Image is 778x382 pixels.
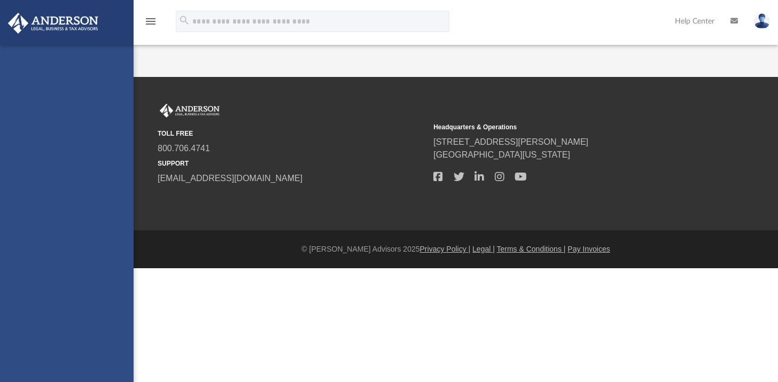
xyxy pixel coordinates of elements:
img: Anderson Advisors Platinum Portal [5,13,102,34]
a: [EMAIL_ADDRESS][DOMAIN_NAME] [158,174,302,183]
small: SUPPORT [158,159,426,168]
a: [STREET_ADDRESS][PERSON_NAME] [433,137,588,146]
img: Anderson Advisors Platinum Portal [158,104,222,118]
small: TOLL FREE [158,129,426,138]
a: 800.706.4741 [158,144,210,153]
i: search [178,14,190,26]
small: Headquarters & Operations [433,122,702,132]
i: menu [144,15,157,28]
a: Privacy Policy | [420,245,471,253]
a: Legal | [472,245,495,253]
img: User Pic [754,13,770,29]
a: Terms & Conditions | [497,245,566,253]
div: © [PERSON_NAME] Advisors 2025 [134,244,778,255]
a: menu [144,20,157,28]
a: [GEOGRAPHIC_DATA][US_STATE] [433,150,570,159]
a: Pay Invoices [567,245,610,253]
